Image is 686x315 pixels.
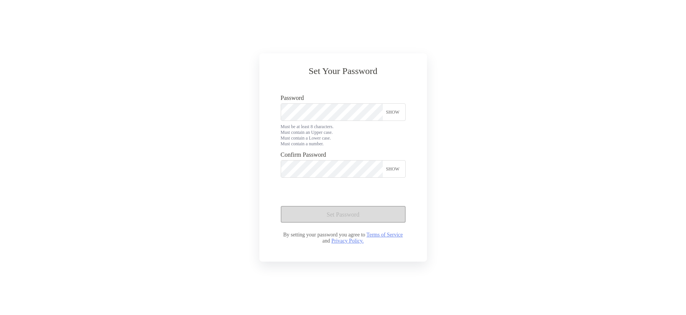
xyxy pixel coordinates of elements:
[331,238,364,244] a: Privacy Policy.
[281,130,406,135] li: Must contain an Upper case.
[281,135,406,141] li: Must contain a Lower case.
[281,151,326,158] label: Confirm Password
[281,232,406,244] p: By setting your password you agree to and
[281,66,406,76] h3: Set Your Password
[383,161,405,177] div: SHOW
[383,104,405,121] div: SHOW
[281,124,406,130] li: Must be at least 8 characters.
[366,232,403,238] a: Terms of Service
[281,95,304,101] label: Password
[281,141,406,147] li: Must contain a number.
